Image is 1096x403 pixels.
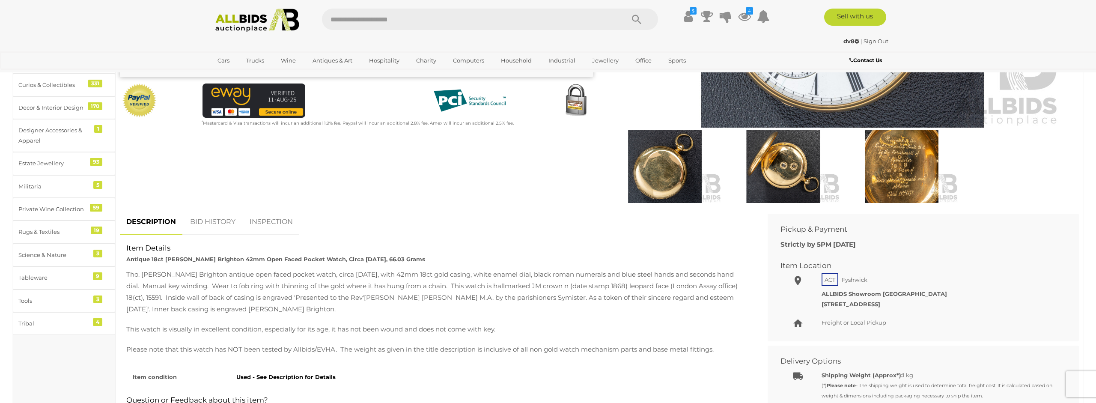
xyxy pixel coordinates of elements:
[13,74,115,96] a: Curios & Collectibles 331
[93,250,102,257] div: 3
[202,120,514,126] small: Mastercard & Visa transactions will incur an additional 1.9% fee. Paypal will incur an additional...
[126,343,748,355] p: Please note that this watch has NOT been tested by Allbids/EVHA. The weight as given in the title...
[126,256,425,263] strong: Antique 18ct [PERSON_NAME] Brighton 42mm Open Faced Pocket Watch, Circa [DATE], 66.03 Grams
[236,373,336,380] strong: Used - See Description for Details
[849,57,882,63] b: Contact Us
[126,244,748,252] h2: Item Details
[822,290,947,297] strong: ALLBIDS Showroom [GEOGRAPHIC_DATA]
[18,182,89,191] div: Militaria
[630,54,657,68] a: Office
[822,319,886,326] span: Freight or Local Pickup
[822,370,1060,400] div: 1 kg
[13,152,115,175] a: Estate Jewellery 93
[203,84,305,118] img: eWAY Payment Gateway
[13,175,115,198] a: Militaria 5
[864,38,888,45] a: Sign Out
[93,318,102,326] div: 4
[861,38,862,45] span: |
[840,274,870,285] span: Fyshwick
[122,84,157,118] img: Official PayPal Seal
[18,296,89,306] div: Tools
[822,301,880,307] strong: [STREET_ADDRESS]
[13,221,115,243] a: Rugs & Textiles 19
[780,225,1053,233] h2: Pickup & Payment
[780,357,1053,365] h2: Delivery Options
[843,38,859,45] strong: dv8
[18,273,89,283] div: Tableware
[690,7,697,15] i: $
[18,103,89,113] div: Decor & Interior Design
[543,54,581,68] a: Industrial
[13,244,115,266] a: Science & Nature 3
[13,119,115,152] a: Designer Accessories & Apparel 1
[738,9,751,24] a: 4
[587,54,624,68] a: Jewellery
[93,181,102,189] div: 5
[18,227,89,237] div: Rugs & Textiles
[94,125,102,133] div: 1
[91,227,102,234] div: 19
[13,266,115,289] a: Tableware 9
[427,84,512,118] img: PCI DSS compliant
[184,209,242,235] a: BID HISTORY
[307,54,358,68] a: Antiques & Art
[615,9,658,30] button: Search
[780,262,1053,270] h2: Item Location
[827,382,856,388] strong: Please note
[93,272,102,280] div: 9
[824,9,886,26] a: Sell with us
[663,54,691,68] a: Sports
[212,68,284,82] a: [GEOGRAPHIC_DATA]
[13,290,115,312] a: Tools 3
[843,38,861,45] a: dv8
[495,54,537,68] a: Household
[212,54,235,68] a: Cars
[241,54,270,68] a: Trucks
[559,84,593,118] img: Secured by Rapid SSL
[13,198,115,221] a: Private Wine Collection 59
[18,250,89,260] div: Science & Nature
[780,240,856,248] b: Strictly by 5PM [DATE]
[13,96,115,119] a: Decor & Interior Design 170
[726,130,840,203] img: Antique 18ct Thomas Boxell Brighton 42mm Open Faced Pocket Watch, Circa 1873, 66.03 Grams
[243,209,299,235] a: INSPECTION
[447,54,490,68] a: Computers
[126,323,748,335] p: This watch is visually in excellent condition, especially for its age, it has not been wound and ...
[411,54,442,68] a: Charity
[608,130,722,203] img: Antique 18ct Thomas Boxell Brighton 42mm Open Faced Pocket Watch, Circa 1873, 66.03 Grams
[18,158,89,168] div: Estate Jewellery
[845,130,959,203] img: Antique 18ct Thomas Boxell Brighton 42mm Open Faced Pocket Watch, Circa 1873, 66.03 Grams
[88,80,102,87] div: 331
[133,373,177,380] strong: Item condition
[275,54,301,68] a: Wine
[126,269,748,315] p: Tho. [PERSON_NAME] Brighton antique open faced pocket watch, circa [DATE], with 42mm 18ct gold ca...
[18,319,89,328] div: Tribal
[822,273,838,286] span: ACT
[363,54,405,68] a: Hospitality
[849,56,884,65] a: Contact Us
[93,296,102,303] div: 3
[682,9,694,24] a: $
[18,125,89,146] div: Designer Accessories & Apparel
[211,9,304,32] img: Allbids.com.au
[18,80,89,90] div: Curios & Collectibles
[90,158,102,166] div: 93
[13,312,115,335] a: Tribal 4
[90,204,102,212] div: 59
[746,7,753,15] i: 4
[18,204,89,214] div: Private Wine Collection
[822,372,902,379] strong: Shipping Weight (Approx*):
[88,102,102,110] div: 170
[120,209,182,235] a: DESCRIPTION
[822,382,1052,398] small: (*) - The shipping weight is used to determine total freight cost. It is calculated based on weig...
